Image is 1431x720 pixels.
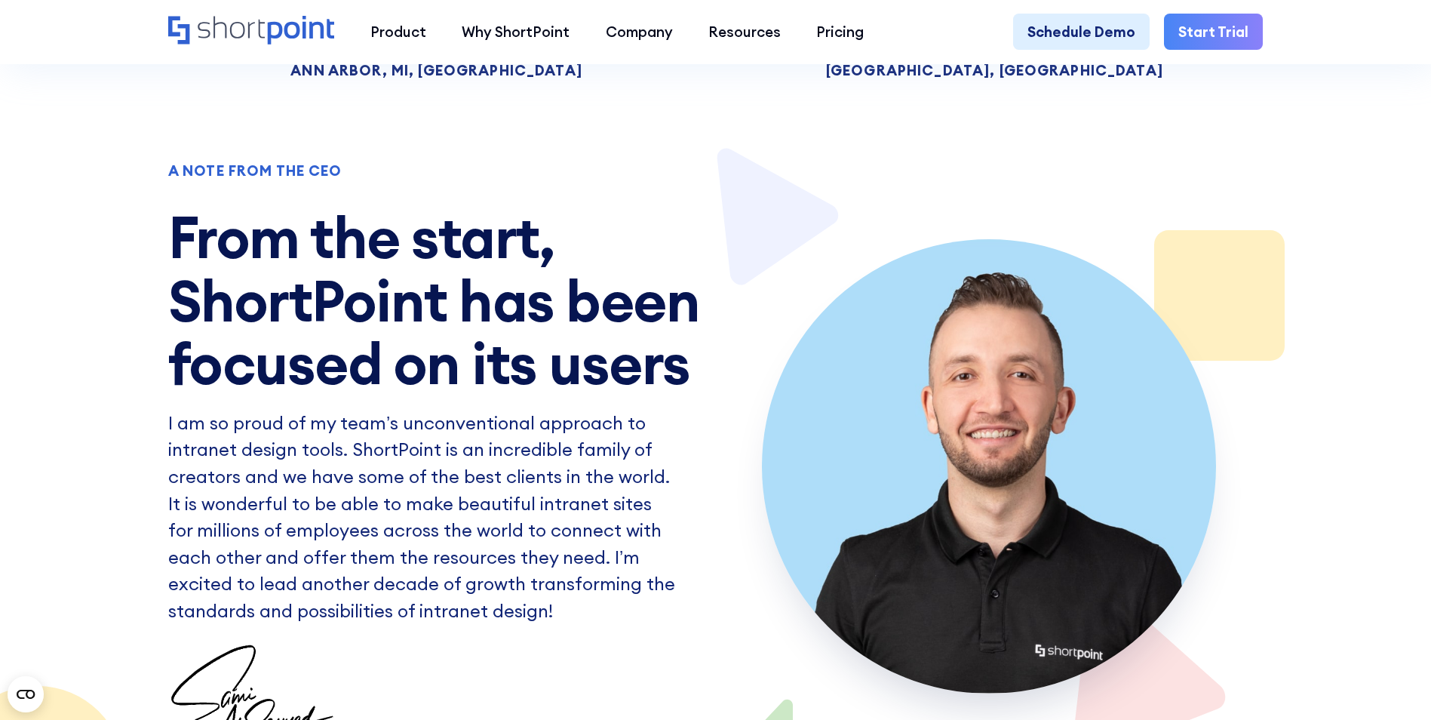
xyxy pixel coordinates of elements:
[8,676,44,712] button: Open CMP widget
[816,21,864,42] div: Pricing
[606,21,673,42] div: Company
[168,410,678,625] p: I am so proud of my team’s unconventional approach to intranet design tools. ShortPoint is an inc...
[168,16,335,47] a: Home
[588,14,690,49] a: Company
[168,63,705,78] div: Ann arbor, Mi, [GEOGRAPHIC_DATA]
[370,21,426,42] div: Product
[708,21,781,42] div: Resources
[352,14,444,49] a: Product
[799,14,882,49] a: Pricing
[726,63,1263,78] div: [GEOGRAPHIC_DATA], [GEOGRAPHIC_DATA]
[1356,648,1431,720] iframe: Chat Widget
[168,164,716,178] div: A note from the CEO
[690,14,798,49] a: Resources
[1013,14,1150,49] a: Schedule Demo
[1164,14,1263,49] a: Start Trial
[462,21,570,42] div: Why ShortPoint
[444,14,588,49] a: Why ShortPoint
[168,206,716,395] h2: From the start, ShortPoint has been focused on its users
